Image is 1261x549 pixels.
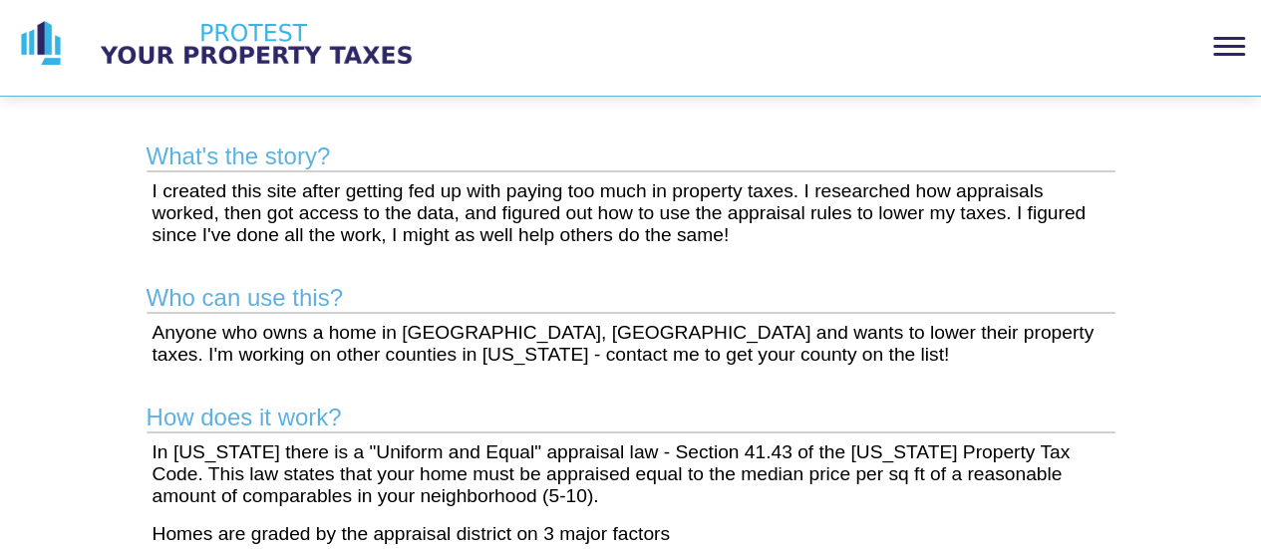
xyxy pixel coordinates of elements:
h2: Who can use this? [147,284,1115,314]
img: logo [16,19,66,69]
h2: What's the story? [147,142,1115,172]
p: Homes are graded by the appraisal district on 3 major factors [153,523,1109,545]
a: logo logo text [16,19,431,69]
img: logo text [82,19,431,69]
h2: How does it work? [147,404,1115,433]
p: I created this site after getting fed up with paying too much in property taxes. I researched how... [153,180,1109,246]
p: In [US_STATE] there is a "Uniform and Equal" appraisal law - Section 41.43 of the [US_STATE] Prop... [153,441,1109,507]
p: Anyone who owns a home in [GEOGRAPHIC_DATA], [GEOGRAPHIC_DATA] and wants to lower their property ... [153,322,1109,366]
